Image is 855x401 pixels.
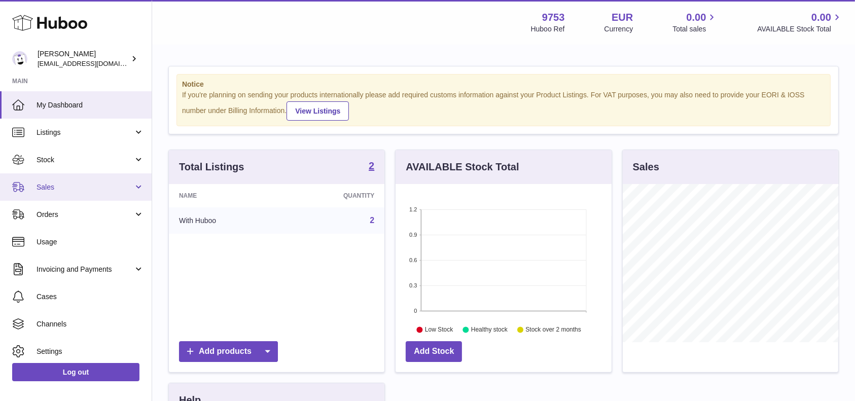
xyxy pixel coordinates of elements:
[37,155,133,165] span: Stock
[12,363,139,381] a: Log out
[182,90,825,121] div: If you're planning on sending your products internationally please add required customs informati...
[37,100,144,110] span: My Dashboard
[169,207,282,234] td: With Huboo
[410,257,417,263] text: 0.6
[757,24,843,34] span: AVAILABLE Stock Total
[531,24,565,34] div: Huboo Ref
[37,128,133,137] span: Listings
[687,11,706,24] span: 0.00
[287,101,349,121] a: View Listings
[37,210,133,220] span: Orders
[672,24,718,34] span: Total sales
[169,184,282,207] th: Name
[410,206,417,212] text: 1.2
[672,11,718,34] a: 0.00 Total sales
[414,308,417,314] text: 0
[526,326,581,333] text: Stock over 2 months
[757,11,843,34] a: 0.00 AVAILABLE Stock Total
[406,160,519,174] h3: AVAILABLE Stock Total
[179,160,244,174] h3: Total Listings
[542,11,565,24] strong: 9753
[410,282,417,288] text: 0.3
[612,11,633,24] strong: EUR
[37,237,144,247] span: Usage
[425,326,453,333] text: Low Stock
[369,161,374,171] strong: 2
[410,232,417,238] text: 0.9
[37,319,144,329] span: Channels
[38,49,129,68] div: [PERSON_NAME]
[179,341,278,362] a: Add products
[369,161,374,173] a: 2
[182,80,825,89] strong: Notice
[37,347,144,356] span: Settings
[406,341,462,362] a: Add Stock
[37,265,133,274] span: Invoicing and Payments
[633,160,659,174] h3: Sales
[370,216,374,225] a: 2
[38,59,149,67] span: [EMAIL_ADDRESS][DOMAIN_NAME]
[471,326,508,333] text: Healthy stock
[811,11,831,24] span: 0.00
[37,292,144,302] span: Cases
[604,24,633,34] div: Currency
[282,184,384,207] th: Quantity
[37,183,133,192] span: Sales
[12,51,27,66] img: info@welovenoni.com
